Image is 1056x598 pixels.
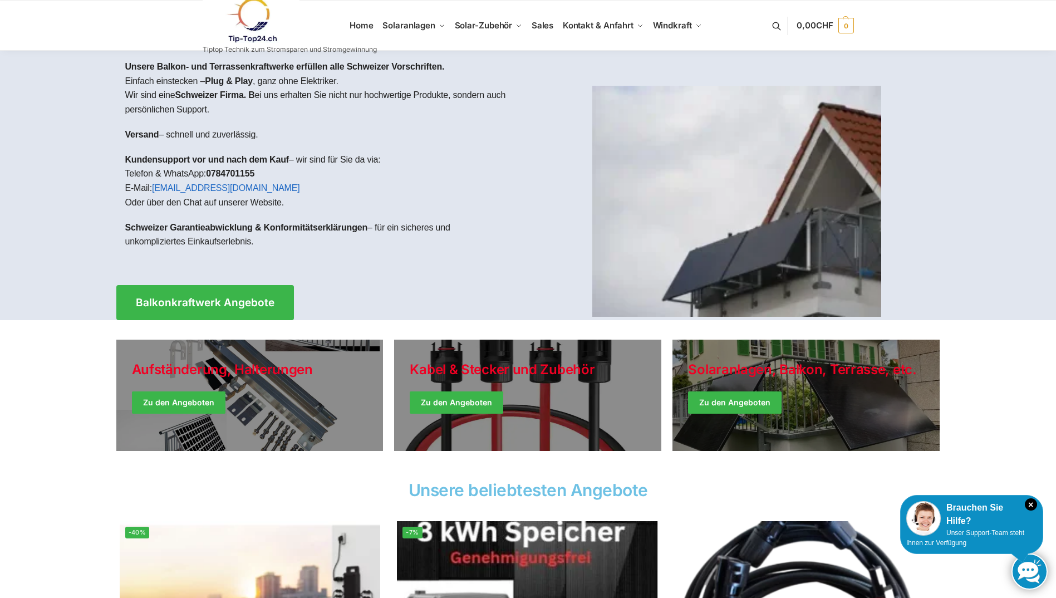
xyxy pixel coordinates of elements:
span: Unser Support-Team steht Ihnen zur Verfügung [906,529,1024,547]
div: Einfach einstecken – , ganz ohne Elektriker. [116,51,528,268]
a: [EMAIL_ADDRESS][DOMAIN_NAME] [152,183,300,193]
strong: Plug & Play [205,76,253,86]
img: Customer service [906,501,941,536]
span: Solaranlagen [382,20,435,31]
a: Sales [527,1,558,51]
a: Solaranlagen [378,1,450,51]
a: Winter Jackets [672,340,940,451]
strong: Kundensupport vor und nach dem Kauf [125,155,289,164]
strong: Schweizer Firma. B [175,90,254,100]
h2: Unsere beliebtesten Angebote [116,482,940,498]
a: Solar-Zubehör [450,1,527,51]
p: – für ein sicheres und unkompliziertes Einkaufserlebnis. [125,220,519,249]
i: Schließen [1025,498,1037,511]
span: Balkonkraftwerk Angebote [136,297,274,308]
span: Solar-Zubehör [455,20,513,31]
span: Kontakt & Anfahrt [563,20,633,31]
span: 0,00 [797,20,833,31]
img: Home 1 [592,86,881,317]
span: 0 [838,18,854,33]
div: Brauchen Sie Hilfe? [906,501,1037,528]
strong: 0784701155 [206,169,254,178]
a: Balkonkraftwerk Angebote [116,285,294,320]
strong: Schweizer Garantieabwicklung & Konformitätserklärungen [125,223,368,232]
a: Kontakt & Anfahrt [558,1,648,51]
a: Holiday Style [116,340,384,451]
span: Sales [532,20,554,31]
a: Holiday Style [394,340,661,451]
p: Tiptop Technik zum Stromsparen und Stromgewinnung [203,46,377,53]
p: – schnell und zuverlässig. [125,128,519,142]
span: Windkraft [653,20,692,31]
p: Wir sind eine ei uns erhalten Sie nicht nur hochwertige Produkte, sondern auch persönlichen Support. [125,88,519,116]
a: Windkraft [648,1,706,51]
strong: Versand [125,130,159,139]
p: – wir sind für Sie da via: Telefon & WhatsApp: E-Mail: Oder über den Chat auf unserer Website. [125,153,519,209]
a: 0,00CHF 0 [797,9,853,42]
span: CHF [816,20,833,31]
strong: Unsere Balkon- und Terrassenkraftwerke erfüllen alle Schweizer Vorschriften. [125,62,445,71]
